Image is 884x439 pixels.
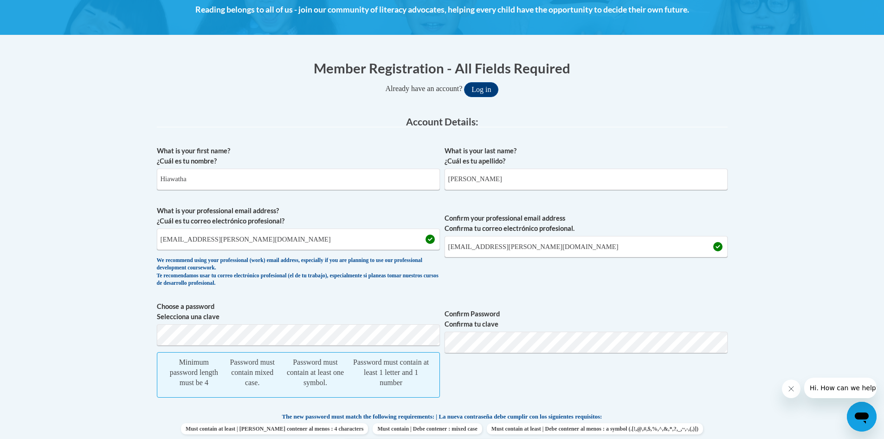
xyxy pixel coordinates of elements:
div: We recommend using your professional (work) email address, especially if you are planning to use ... [157,257,440,288]
span: The new password must match the following requirements: | La nueva contraseña debe cumplir con lo... [282,413,602,421]
input: Metadata input [157,169,440,190]
span: Hi. How can we help? [6,7,75,14]
div: Password must contain at least 1 letter and 1 number [352,357,430,388]
input: Metadata input [445,169,728,190]
input: Required [445,236,728,257]
div: Minimum password length must be 4 [167,357,222,388]
iframe: Button to launch messaging window [847,402,877,432]
span: Already have an account? [386,85,463,92]
div: Password must contain mixed case. [226,357,278,388]
span: Must contain at least | [PERSON_NAME] contener al menos : 4 characters [181,423,368,434]
iframe: Close message [782,380,800,398]
span: Must contain | Debe contener : mixed case [373,423,482,434]
span: Account Details: [406,116,478,127]
label: Confirm Password Confirma tu clave [445,309,728,329]
h1: Member Registration - All Fields Required [157,59,728,78]
h4: Reading belongs to all of us - join our community of literacy advocates, helping every child have... [157,4,728,16]
label: What is your first name? ¿Cuál es tu nombre? [157,146,440,166]
button: Log in [464,82,498,97]
label: What is your professional email address? ¿Cuál es tu correo electrónico profesional? [157,206,440,226]
span: Must contain at least | Debe contener al menos : a symbol (.[!,@,#,$,%,^,&,*,?,_,~,-,(,)]) [487,423,703,434]
div: Password must contain at least one symbol. [283,357,348,388]
label: What is your last name? ¿Cuál es tu apellido? [445,146,728,166]
input: Metadata input [157,229,440,250]
iframe: Message from company [804,378,877,398]
label: Confirm your professional email address Confirma tu correo electrónico profesional. [445,213,728,234]
label: Choose a password Selecciona una clave [157,301,440,322]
